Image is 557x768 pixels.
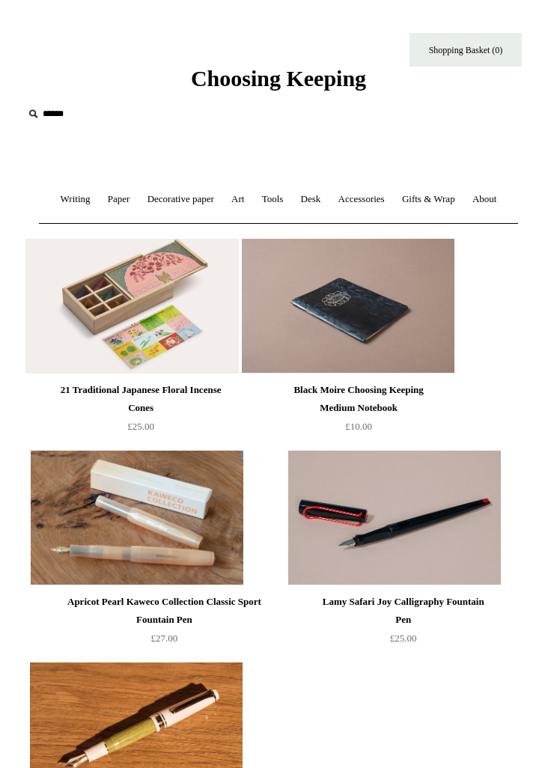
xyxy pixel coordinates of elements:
[191,66,366,91] span: Choosing Keeping
[31,451,243,585] img: Apricot Pearl Kaweco Collection Classic Sport Fountain Pen
[151,633,178,644] span: £27.00
[465,180,505,219] a: About
[64,593,265,629] div: Apricot Pearl Kaweco Collection Classic Sport Fountain Pen
[55,239,268,374] a: 21 Traditional Japanese Floral Incense Cones 21 Traditional Japanese Floral Incense Cones
[55,374,225,436] a: 21 Traditional Japanese Floral Incense Cones £25.00
[276,381,442,417] div: Black Moire Choosing Keeping Medium Notebook
[242,239,454,374] img: Black Moire Choosing Keeping Medium Notebook
[322,593,484,629] div: Lamy Safari Joy Calligraphy Fountain Pen
[288,451,501,585] img: Lamy Safari Joy Calligraphy Fountain Pen
[224,180,252,219] a: Art
[59,381,222,417] div: 21 Traditional Japanese Floral Incense Cones
[61,585,269,647] a: Apricot Pearl Kaweco Collection Classic Sport Fountain Pen £27.00
[272,374,445,436] a: Black Moire Choosing Keeping Medium Notebook £10.00
[53,180,98,219] a: Writing
[191,78,366,88] a: Choosing Keeping
[345,421,372,432] span: £10.00
[318,585,488,647] a: Lamy Safari Joy Calligraphy Fountain Pen £25.00
[255,180,291,219] a: Tools
[100,180,138,219] a: Paper
[410,33,522,67] a: Shopping Basket (0)
[318,451,531,585] a: Lamy Safari Joy Calligraphy Fountain Pen Lamy Safari Joy Calligraphy Fountain Pen
[272,239,484,374] a: Black Moire Choosing Keeping Medium Notebook Black Moire Choosing Keeping Medium Notebook
[25,239,238,374] img: 21 Traditional Japanese Floral Incense Cones
[61,451,273,585] a: Apricot Pearl Kaweco Collection Classic Sport Fountain Pen Apricot Pearl Kaweco Collection Classi...
[395,180,463,219] a: Gifts & Wrap
[390,633,417,644] span: £25.00
[293,180,329,219] a: Desk
[127,421,154,432] span: £25.00
[331,180,392,219] a: Accessories
[140,180,222,219] a: Decorative paper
